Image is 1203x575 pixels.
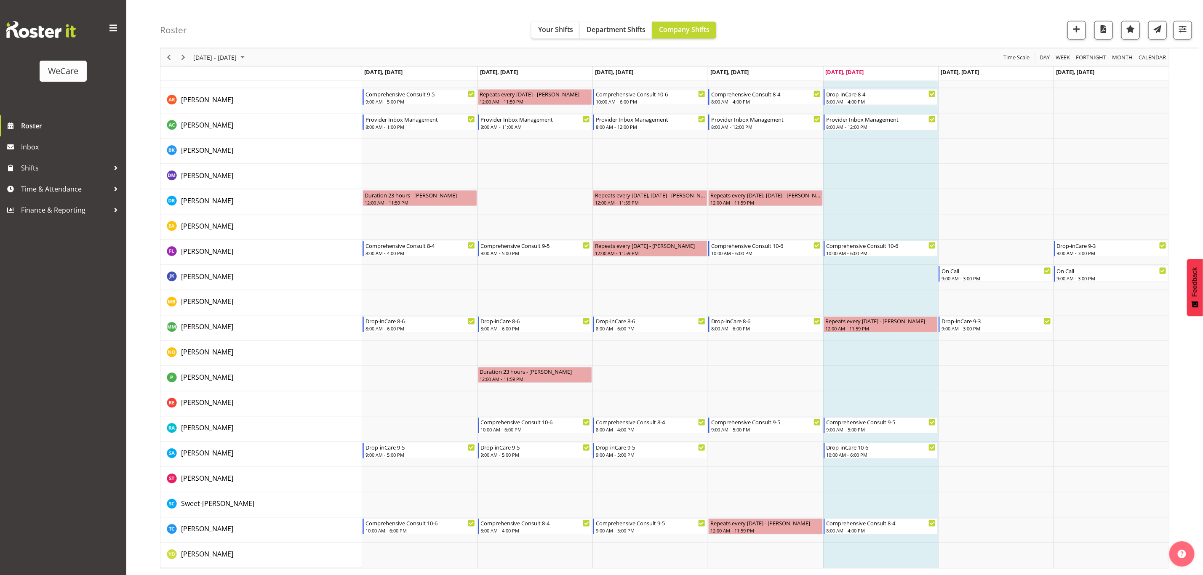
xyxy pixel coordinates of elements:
[710,68,749,76] span: [DATE], [DATE]
[595,250,705,256] div: 12:00 AM - 11:59 PM
[1137,52,1168,63] button: Month
[827,115,936,123] div: Provider Inbox Management
[593,241,707,257] div: Felize Lacson"s event - Repeats every wednesday - Felize Lacson Begin From Wednesday, September 3...
[1075,52,1108,63] button: Fortnight
[538,25,573,34] span: Your Shifts
[824,418,938,434] div: Rachna Anderson"s event - Comprehensive Consult 9-5 Begin From Friday, September 5, 2025 at 9:00:...
[181,297,233,307] a: [PERSON_NAME]
[478,317,592,333] div: Matthew Mckenzie"s event - Drop-inCare 8-6 Begin From Tuesday, September 2, 2025 at 8:00:00 AM GM...
[1039,52,1051,63] span: Day
[181,499,254,509] a: Sweet-[PERSON_NAME]
[160,417,362,442] td: Rachna Anderson resource
[365,90,475,98] div: Comprehensive Consult 9-5
[181,272,233,281] span: [PERSON_NAME]
[942,266,1051,275] div: On Call
[1057,275,1166,282] div: 9:00 AM - 3:00 PM
[824,241,938,257] div: Felize Lacson"s event - Comprehensive Consult 10-6 Begin From Friday, September 5, 2025 at 10:00:...
[531,22,580,39] button: Your Shifts
[48,65,78,77] div: WeCare
[178,52,189,63] button: Next
[478,519,592,535] div: Torry Cobb"s event - Comprehensive Consult 8-4 Begin From Tuesday, September 2, 2025 at 8:00:00 A...
[827,250,936,256] div: 10:00 AM - 6:00 PM
[181,524,233,534] span: [PERSON_NAME]
[480,68,518,76] span: [DATE], [DATE]
[710,527,821,534] div: 12:00 AM - 11:59 PM
[596,443,705,452] div: Drop-inCare 9-5
[481,115,590,123] div: Provider Inbox Management
[181,120,233,130] a: [PERSON_NAME]
[593,519,707,535] div: Torry Cobb"s event - Comprehensive Consult 9-5 Begin From Wednesday, September 3, 2025 at 9:00:00...
[363,317,477,333] div: Matthew Mckenzie"s event - Drop-inCare 8-6 Begin From Monday, September 1, 2025 at 8:00:00 AM GMT...
[478,418,592,434] div: Rachna Anderson"s event - Comprehensive Consult 10-6 Begin From Tuesday, September 2, 2025 at 10:...
[1111,52,1134,63] button: Timeline Month
[478,114,592,130] div: Andrew Casburn"s event - Provider Inbox Management Begin From Tuesday, September 2, 2025 at 8:00:...
[181,347,233,357] a: [PERSON_NAME]
[176,48,190,66] div: Next
[162,48,176,66] div: Previous
[708,89,823,105] div: Andrea Ramirez"s event - Comprehensive Consult 8-4 Begin From Thursday, September 4, 2025 at 8:00...
[365,325,475,332] div: 8:00 AM - 6:00 PM
[711,418,821,426] div: Comprehensive Consult 9-5
[1055,52,1071,63] span: Week
[827,418,936,426] div: Comprehensive Consult 9-5
[580,22,652,39] button: Department Shifts
[181,145,233,155] a: [PERSON_NAME]
[181,247,233,256] span: [PERSON_NAME]
[708,519,823,535] div: Torry Cobb"s event - Repeats every thursday - Torry Cobb Begin From Thursday, September 4, 2025 a...
[478,443,592,459] div: Sarah Abbott"s event - Drop-inCare 9-5 Begin From Tuesday, September 2, 2025 at 9:00:00 AM GMT+12...
[939,266,1053,282] div: John Ko"s event - On Call Begin From Saturday, September 6, 2025 at 9:00:00 AM GMT+12:00 Ends At ...
[181,196,233,206] a: [PERSON_NAME]
[593,443,707,459] div: Sarah Abbott"s event - Drop-inCare 9-5 Begin From Wednesday, September 3, 2025 at 9:00:00 AM GMT+...
[160,265,362,290] td: John Ko resource
[708,418,823,434] div: Rachna Anderson"s event - Comprehensive Consult 9-5 Begin From Thursday, September 4, 2025 at 9:0...
[593,190,707,206] div: Deepti Raturi"s event - Repeats every wednesday, thursday - Deepti Raturi Begin From Wednesday, S...
[163,52,175,63] button: Previous
[1178,550,1186,558] img: help-xxl-2.png
[481,519,590,527] div: Comprehensive Consult 8-4
[710,519,821,527] div: Repeats every [DATE] - [PERSON_NAME]
[181,398,233,407] span: [PERSON_NAME]
[478,241,592,257] div: Felize Lacson"s event - Comprehensive Consult 9-5 Begin From Tuesday, September 2, 2025 at 9:00:0...
[1057,241,1166,250] div: Drop-inCare 9-3
[480,376,590,383] div: 12:00 AM - 11:59 PM
[181,146,233,155] span: [PERSON_NAME]
[481,426,590,433] div: 10:00 AM - 6:00 PM
[1067,21,1086,40] button: Add a new shift
[478,89,592,105] div: Andrea Ramirez"s event - Repeats every tuesday - Andrea Ramirez Begin From Tuesday, September 2, ...
[1054,52,1072,63] button: Timeline Week
[827,123,936,130] div: 8:00 AM - 12:00 PM
[1094,21,1113,40] button: Download a PDF of the roster according to the set date range.
[595,191,705,199] div: Repeats every [DATE], [DATE] - [PERSON_NAME]
[160,543,362,568] td: Yvonne Denny resource
[181,524,233,534] a: [PERSON_NAME]
[363,241,477,257] div: Felize Lacson"s event - Comprehensive Consult 8-4 Begin From Monday, September 1, 2025 at 8:00:00...
[481,123,590,130] div: 8:00 AM - 11:00 AM
[596,325,705,332] div: 8:00 AM - 6:00 PM
[363,519,477,535] div: Torry Cobb"s event - Comprehensive Consult 10-6 Begin From Monday, September 1, 2025 at 10:00:00 ...
[365,123,475,130] div: 8:00 AM - 1:00 PM
[711,325,821,332] div: 8:00 AM - 6:00 PM
[21,141,122,153] span: Inbox
[827,452,936,458] div: 10:00 AM - 6:00 PM
[824,443,938,459] div: Sarah Abbott"s event - Drop-inCare 10-6 Begin From Friday, September 5, 2025 at 10:00:00 AM GMT+1...
[365,519,475,527] div: Comprehensive Consult 10-6
[596,317,705,325] div: Drop-inCare 8-6
[481,325,590,332] div: 8:00 AM - 6:00 PM
[160,240,362,265] td: Felize Lacson resource
[160,341,362,366] td: Natasha Ottley resource
[160,316,362,341] td: Matthew Mckenzie resource
[160,467,362,492] td: Simone Turner resource
[21,162,109,174] span: Shifts
[478,367,592,383] div: Pooja Prabhu"s event - Duration 23 hours - Pooja Prabhu Begin From Tuesday, September 2, 2025 at ...
[160,442,362,467] td: Sarah Abbott resource
[942,317,1051,325] div: Drop-inCare 9-3
[596,90,705,98] div: Comprehensive Consult 10-6
[365,250,475,256] div: 8:00 AM - 4:00 PM
[181,246,233,256] a: [PERSON_NAME]
[596,452,705,458] div: 9:00 AM - 5:00 PM
[708,241,823,257] div: Felize Lacson"s event - Comprehensive Consult 10-6 Begin From Thursday, September 4, 2025 at 10:0...
[481,527,590,534] div: 8:00 AM - 4:00 PM
[481,452,590,458] div: 9:00 AM - 5:00 PM
[942,325,1051,332] div: 9:00 AM - 3:00 PM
